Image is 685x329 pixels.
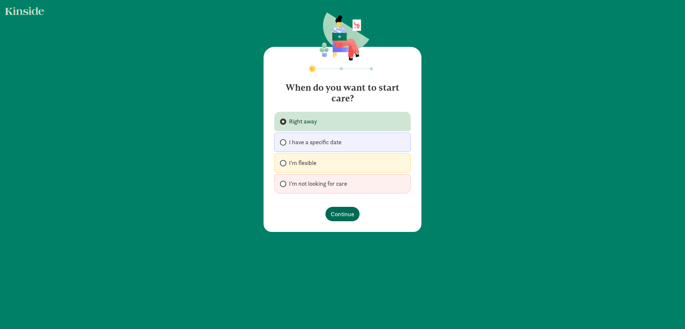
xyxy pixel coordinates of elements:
[331,210,354,219] span: Continue
[325,207,360,221] button: Continue
[274,77,411,104] h4: When do you want to start care?
[289,159,316,167] span: I'm flexible
[289,138,341,146] span: I have a specific date
[289,117,317,126] span: Right away
[289,180,347,188] span: I’m not looking for care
